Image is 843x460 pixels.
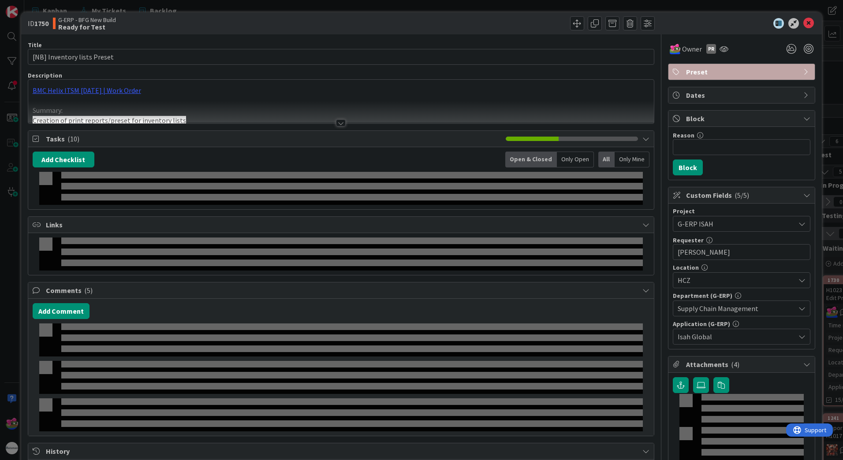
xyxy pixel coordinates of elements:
div: Only Mine [615,152,649,167]
button: Add Comment [33,303,90,319]
span: HCZ [678,275,795,286]
b: 1750 [34,19,48,28]
a: BMC Helix ITSM [DATE] | Work Order [33,86,141,95]
div: Application (G-ERP) [673,321,810,327]
input: type card name here... [28,49,654,65]
span: G-ERP ISAH [678,218,791,230]
div: Only Open [557,152,594,167]
span: ( 4 ) [731,360,739,369]
span: Description [28,71,62,79]
div: All [598,152,615,167]
div: Open & Closed [505,152,557,167]
span: Tasks [46,134,501,144]
div: PR [706,44,716,54]
span: History [46,446,638,456]
span: ( 5 ) [84,286,93,295]
label: Reason [673,131,694,139]
span: ( 5/5 ) [735,191,749,200]
button: Block [673,160,703,175]
span: Preset [686,67,799,77]
span: Owner [682,44,702,54]
span: Custom Fields [686,190,799,200]
label: Requester [673,236,704,244]
b: Ready for Test [58,23,116,30]
span: Dates [686,90,799,100]
span: ID [28,18,48,29]
span: Block [686,113,799,124]
img: JK [670,44,680,54]
span: ( 10 ) [67,134,79,143]
div: Location [673,264,810,271]
div: Project [673,208,810,214]
span: G-ERP - BFG New Build [58,16,116,23]
span: Isah Global [678,331,795,342]
span: Support [19,1,40,12]
button: Add Checklist [33,152,94,167]
span: Supply Chain Management [678,303,795,314]
span: Attachments [686,359,799,370]
span: Comments [46,285,638,296]
label: Title [28,41,42,49]
span: Links [46,219,638,230]
div: Department (G-ERP) [673,293,810,299]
